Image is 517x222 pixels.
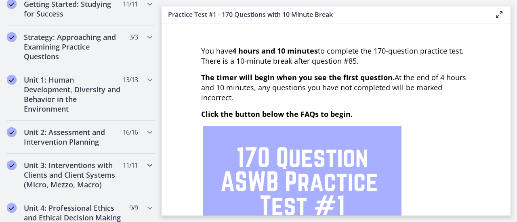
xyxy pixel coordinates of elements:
h2: Unit 1: Human Development, Diversity and Behavior in the Environment [24,75,122,114]
span: 13 / 13 [123,75,138,85]
i: Completed [7,203,17,213]
i: Completed [7,160,17,170]
span: Click the button below the FAQs to begin. [201,109,353,119]
span: At the end of 4 hours and 10 minutes, any questions you have not completed will be marked incorrect. [201,73,466,102]
h2: Strategy: Approaching and Examining Practice Questions [24,32,122,61]
i: Completed [7,75,17,85]
h2: Unit 3: Interventions with Clients and Client Systems (Micro, Mezzo, Macro) [24,160,122,189]
span: 3 / 3 [129,32,138,42]
span: You have to complete the 170-question practice test. There is a 10-minute break after question #85. [201,46,464,66]
span: 16 / 16 [123,127,138,137]
span: The timer will begin when you see the first question. [201,73,395,82]
h2: Unit 2: Assessment and Intervention Planning [24,127,122,147]
h3: Practice Test #1 - 170 Questions with 10 Minute Break [168,10,481,19]
i: Completed [7,32,17,42]
span: 11 / 11 [123,160,138,170]
i: Completed [7,127,17,137]
strong: 4 hours and 10 minutes [232,46,318,56]
span: 9 / 9 [129,203,138,213]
